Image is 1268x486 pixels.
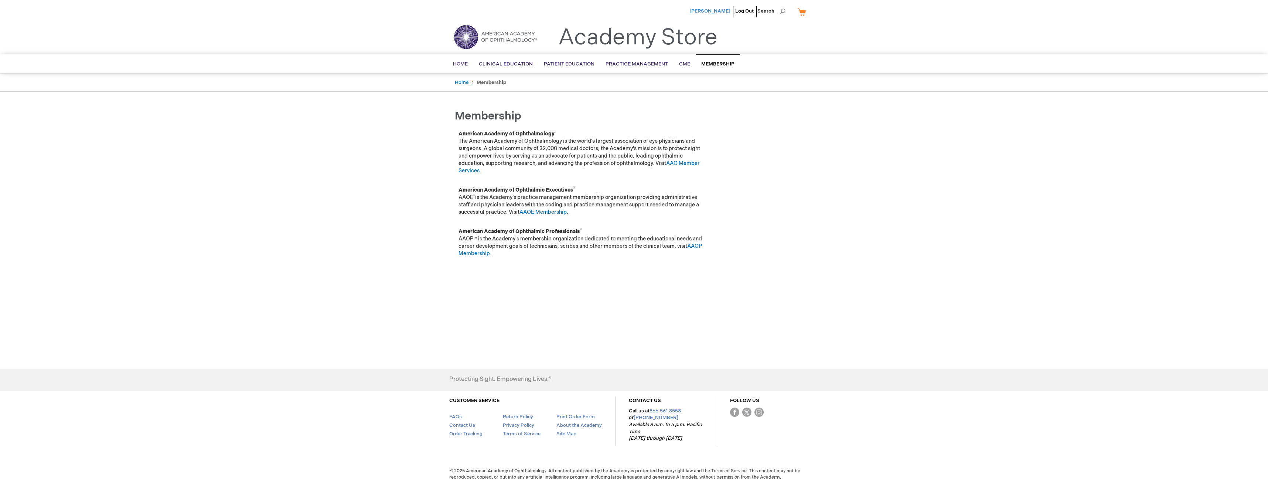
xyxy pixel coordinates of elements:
p: AAOE is the Academy’s practice management membership organization providing administrative staff ... [459,186,706,216]
a: CONTACT US [629,398,661,404]
img: Facebook [730,408,739,417]
a: [PHONE_NUMBER] [634,415,678,421]
strong: American Academy of Ophthalmic Executives [459,187,575,193]
a: Privacy Policy [503,422,534,428]
a: Print Order Form [556,414,595,420]
span: Clinical Education [479,61,533,67]
a: Home [455,80,468,85]
strong: American Academy of Ophthalmology [459,131,555,137]
sup: ® [473,194,475,198]
a: Return Policy [503,414,533,420]
a: Academy Store [558,24,717,51]
strong: American Academy of Ophthalmic Professionals [459,228,582,234]
a: FAQs [449,414,462,420]
span: Membership [701,61,734,67]
span: Search [757,4,785,18]
a: Contact Us [449,422,475,428]
p: Call us at or [629,408,704,442]
span: CME [679,61,690,67]
em: Available 8 a.m. to 5 p.m. Pacific Time [DATE] through [DATE] [629,422,702,441]
a: FOLLOW US [730,398,759,404]
img: instagram [754,408,764,417]
a: AAOE Membership [519,209,567,215]
sup: ® [573,186,575,191]
span: Membership [455,109,521,123]
p: AAOP™ is the Academy's membership organization dedicated to meeting the educational needs and car... [459,228,706,257]
strong: Membership [477,80,506,85]
a: 866.561.8558 [650,408,681,414]
a: Order Tracking [449,431,483,437]
span: © 2025 American Academy of Ophthalmology. All content published by the Academy is protected by co... [444,468,824,480]
h4: Protecting Sight. Empowering Lives.® [449,376,551,383]
a: Log Out [735,8,754,14]
sup: ® [580,228,582,232]
a: Site Map [556,431,576,437]
span: Patient Education [544,61,594,67]
a: About the Academy [556,422,602,428]
span: Home [453,61,468,67]
p: The American Academy of Ophthalmology is the world’s largest association of eye physicians and su... [459,130,706,175]
a: Terms of Service [503,431,541,437]
img: Twitter [742,408,751,417]
span: Practice Management [606,61,668,67]
a: [PERSON_NAME] [689,8,730,14]
a: CUSTOMER SERVICE [449,398,500,404]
